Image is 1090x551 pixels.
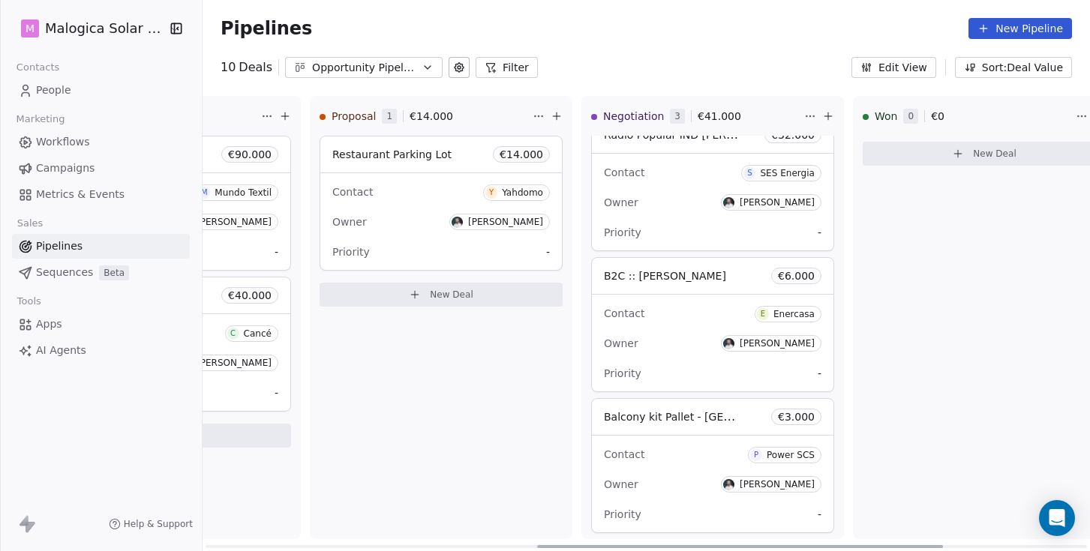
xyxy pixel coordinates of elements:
button: Edit View [851,57,936,78]
span: - [818,507,821,522]
span: 3 [670,109,685,124]
span: € 14.000 [410,109,453,124]
div: Balcony kit Pallet - [GEOGRAPHIC_DATA]€3.000ContactPPower SCSOwnerP[PERSON_NAME]Priority- [591,398,834,533]
a: Apps [12,312,190,337]
a: AI Agents [12,338,190,363]
a: SequencesBeta [12,260,190,285]
a: Metrics & Events [12,182,190,207]
div: SES Energia [760,168,815,178]
span: Priority [604,508,641,520]
span: Contacts [10,56,66,79]
span: - [275,385,278,400]
span: Proposal [332,109,376,124]
span: Apps [36,316,62,332]
div: Cancé [244,328,272,339]
span: € 3.000 [778,409,815,424]
div: Radio Popular IND [PERSON_NAME]€32.000ContactSSES EnergiaOwnerP[PERSON_NAME]Priority- [591,116,834,251]
a: Campaigns [12,156,190,181]
span: Sales [11,212,50,235]
span: € 41.000 [698,109,741,124]
span: Malogica Solar Lda. [45,19,166,38]
span: - [275,244,278,259]
span: Contact [604,166,644,178]
span: € 90.000 [228,147,272,162]
span: € 6.000 [778,268,815,283]
span: Sequences [36,265,93,280]
span: Contact [604,307,644,319]
span: - [818,225,821,240]
span: 1 [382,109,397,124]
div: Restaurant Parking Lot€14.000ContactYYahdomoOwnerP[PERSON_NAME]Priority- [320,136,563,271]
div: B2C :: [PERSON_NAME]€6.000ContactEEnercasaOwnerP[PERSON_NAME]Priority- [591,257,834,392]
span: Pipelines [221,18,312,39]
img: P [723,338,734,349]
span: 0 [903,109,918,124]
span: Priority [332,246,370,258]
div: [PERSON_NAME] [468,217,543,227]
span: Balcony kit Pallet - [GEOGRAPHIC_DATA] [604,409,815,424]
button: Sort: Deal Value [955,57,1072,78]
button: New Pipeline [968,18,1072,39]
div: 10 [221,58,272,76]
span: € 0 [931,109,944,124]
div: C [230,328,236,340]
span: Contact [332,186,373,198]
span: Metrics & Events [36,187,125,202]
div: Mundo Textil [215,187,272,198]
span: People [36,82,71,98]
span: Restaurant Parking Lot [332,148,452,160]
img: P [723,197,734,208]
span: Tools [11,290,47,313]
img: P [723,479,734,490]
span: - [818,366,821,381]
div: Enercasa [773,309,815,319]
div: Yahdomo [502,187,543,198]
img: P [452,217,463,228]
div: Won0€0 [863,97,1073,136]
span: Pipelines [36,238,83,254]
a: Workflows [12,130,190,154]
div: Opportunity Pipeline [312,60,416,76]
span: - [546,244,550,259]
span: Help & Support [124,518,193,530]
span: M [26,21,35,36]
span: Negotiation [603,109,664,124]
span: Marketing [10,108,71,130]
span: Owner [604,478,638,490]
div: Power SCS [767,450,815,460]
span: € 40.000 [228,288,272,303]
span: New Deal [430,289,473,301]
span: New Deal [973,148,1016,160]
span: B2C :: [PERSON_NAME] [604,270,726,282]
span: AI Agents [36,343,86,358]
div: [PERSON_NAME] [197,217,272,227]
span: Campaigns [36,160,95,176]
div: [PERSON_NAME] [740,197,815,208]
span: Owner [332,216,367,228]
span: € 14.000 [500,147,543,162]
div: E [761,308,765,320]
div: [PERSON_NAME] [740,479,815,490]
div: Y [489,187,494,199]
div: [PERSON_NAME] [740,338,815,349]
div: Proposal1€14.000 [320,97,530,136]
span: Owner [604,196,638,208]
span: Won [875,109,897,124]
button: MMalogica Solar Lda. [18,16,160,41]
a: People [12,78,190,103]
button: New Deal [320,283,563,307]
span: Priority [604,367,641,379]
a: Help & Support [109,518,193,530]
span: Priority [604,226,641,238]
div: S [747,167,752,179]
a: Pipelines [12,234,190,259]
span: Workflows [36,134,90,150]
div: Open Intercom Messenger [1039,500,1075,536]
button: Filter [476,57,538,78]
div: Negotiation3€41.000 [591,97,801,136]
div: P [754,449,758,461]
div: M [201,187,208,199]
span: Contact [604,448,644,460]
span: Owner [604,337,638,349]
span: Beta [99,265,129,280]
